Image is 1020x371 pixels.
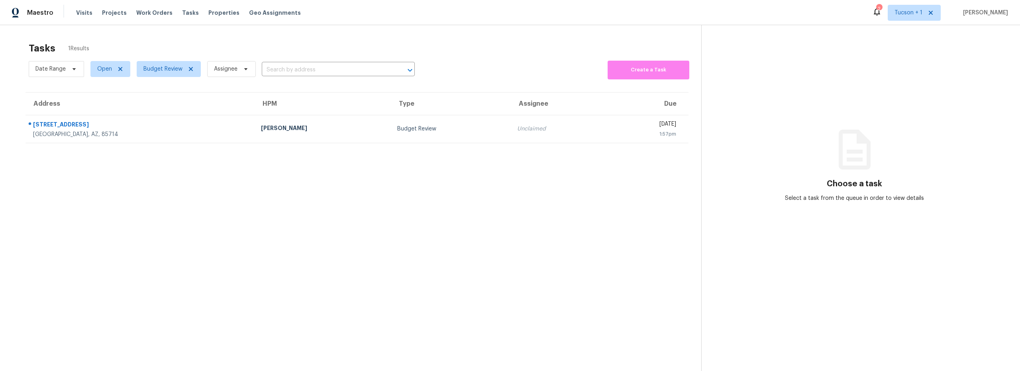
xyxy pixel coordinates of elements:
span: [PERSON_NAME] [960,9,1008,17]
span: Maestro [27,9,53,17]
h3: Choose a task [827,180,882,188]
div: Budget Review [397,125,504,133]
th: Due [606,93,688,115]
div: [DATE] [613,120,676,130]
span: Visits [76,9,92,17]
span: Open [97,65,112,73]
div: [STREET_ADDRESS] [33,120,248,130]
span: 1 Results [68,45,89,53]
span: Properties [208,9,239,17]
div: Unclaimed [517,125,600,133]
span: Tucson + 1 [894,9,922,17]
span: Work Orders [136,9,173,17]
div: 1:57pm [613,130,676,138]
span: Date Range [35,65,66,73]
span: Projects [102,9,127,17]
h2: Tasks [29,44,55,52]
div: [GEOGRAPHIC_DATA], AZ, 85714 [33,130,248,138]
div: Select a task from the queue in order to view details [778,194,931,202]
span: Budget Review [143,65,182,73]
th: Assignee [511,93,606,115]
th: HPM [255,93,391,115]
span: Tasks [182,10,199,16]
span: Create a Task [612,65,685,75]
span: Geo Assignments [249,9,301,17]
button: Create a Task [608,61,689,79]
div: 2 [876,5,882,13]
input: Search by address [262,64,392,76]
th: Type [391,93,510,115]
div: [PERSON_NAME] [261,124,384,134]
button: Open [404,65,416,76]
span: Assignee [214,65,237,73]
th: Address [25,93,255,115]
